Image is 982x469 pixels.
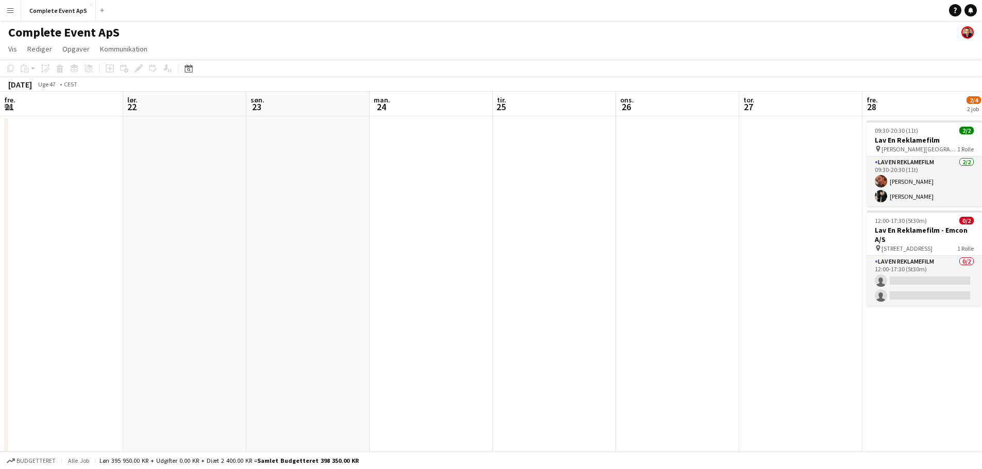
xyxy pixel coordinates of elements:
a: Rediger [23,42,56,56]
span: [STREET_ADDRESS] [881,245,933,252]
span: fre. [4,95,15,105]
div: 2 job [967,105,980,113]
span: tir. [497,95,506,105]
app-job-card: 12:00-17:30 (5t30m)0/2Lav En Reklamefilm - Emcon A/S [STREET_ADDRESS]1 RolleLav En Reklamefilm0/2... [867,211,982,306]
span: søn. [251,95,264,105]
span: 28 [865,101,878,113]
span: 12:00-17:30 (5t30m) [875,217,927,224]
app-card-role: Lav En Reklamefilm2/209:30-20:30 (11t)[PERSON_NAME][PERSON_NAME] [867,157,982,206]
span: 26 [619,101,634,113]
span: Alle job [66,457,91,464]
span: 24 [372,101,390,113]
span: 09:30-20:30 (11t) [875,127,918,134]
h3: Lav En Reklamefilm [867,135,982,145]
a: Opgaver [58,42,94,56]
a: Vis [4,42,21,56]
button: Budgetteret [5,455,57,466]
span: Opgaver [62,44,90,54]
span: 0/2 [959,217,974,224]
span: 23 [249,101,264,113]
span: 25 [495,101,506,113]
button: Complete Event ApS [21,1,96,21]
span: ons. [620,95,634,105]
span: [PERSON_NAME][GEOGRAPHIC_DATA][STREET_ADDRESS] [881,145,957,153]
app-card-role: Lav En Reklamefilm0/212:00-17:30 (5t30m) [867,256,982,306]
span: lør. [127,95,138,105]
span: Uge 47 [34,80,60,88]
span: 21 [3,101,15,113]
a: Kommunikation [96,42,152,56]
div: Løn 395 950.00 KR + Udgifter 0.00 KR + Diæt 2 400.00 KR = [99,457,359,464]
span: tor. [743,95,755,105]
span: man. [374,95,390,105]
h1: Complete Event ApS [8,25,120,40]
span: 2/2 [959,127,974,134]
h3: Lav En Reklamefilm - Emcon A/S [867,225,982,244]
span: 2/4 [967,96,981,104]
span: Rediger [27,44,52,54]
span: 27 [742,101,755,113]
span: Vis [8,44,17,54]
span: 1 Rolle [957,245,974,252]
span: Samlet budgetteret 398 350.00 KR [257,457,359,464]
app-job-card: 09:30-20:30 (11t)2/2Lav En Reklamefilm [PERSON_NAME][GEOGRAPHIC_DATA][STREET_ADDRESS]1 RolleLav E... [867,120,982,206]
span: 1 Rolle [957,145,974,153]
span: Budgetteret [16,457,56,464]
span: fre. [867,95,878,105]
span: Kommunikation [100,44,147,54]
app-user-avatar: Christian Brøckner [961,26,974,39]
div: [DATE] [8,79,32,90]
span: 22 [126,101,138,113]
div: CEST [64,80,77,88]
